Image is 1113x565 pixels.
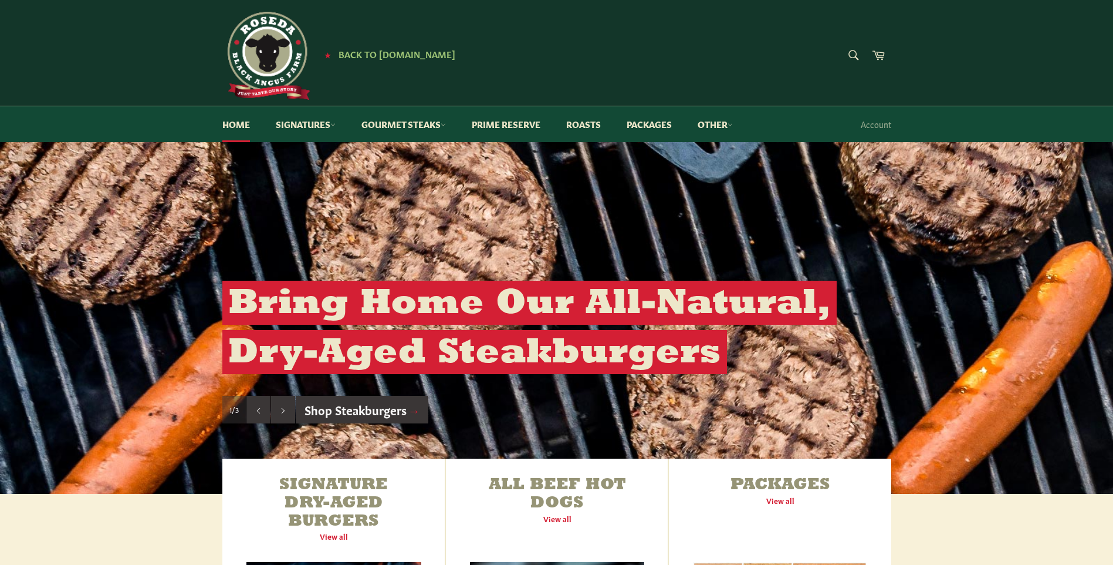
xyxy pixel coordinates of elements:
[460,106,552,142] a: Prime Reserve
[686,106,745,142] a: Other
[339,48,455,60] span: Back to [DOMAIN_NAME]
[408,401,420,418] span: →
[222,396,246,424] div: Slide 1, current
[222,12,310,100] img: Roseda Beef
[554,106,613,142] a: Roasts
[264,106,347,142] a: Signatures
[615,106,684,142] a: Packages
[855,107,897,142] a: Account
[324,50,331,59] span: ★
[222,281,837,374] h2: Bring Home Our All-Natural, Dry-Aged Steakburgers
[319,50,455,59] a: ★ Back to [DOMAIN_NAME]
[229,405,239,415] span: 1/3
[246,396,270,424] button: Previous slide
[211,106,262,142] a: Home
[296,396,429,424] a: Shop Steakburgers
[350,106,458,142] a: Gourmet Steaks
[271,396,295,424] button: Next slide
